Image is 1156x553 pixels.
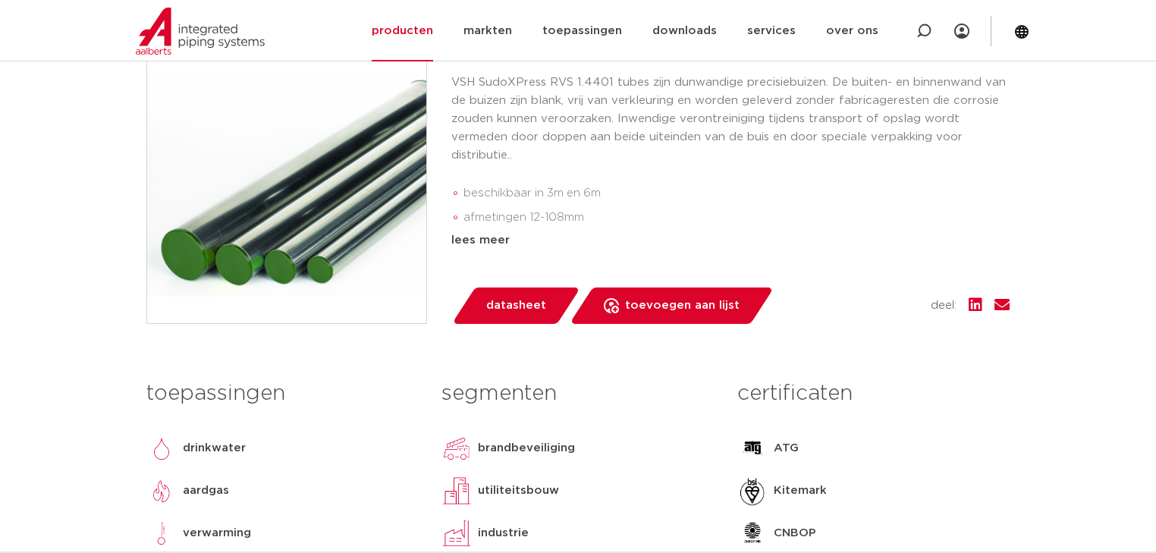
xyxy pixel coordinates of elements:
a: datasheet [451,287,580,324]
img: utiliteitsbouw [441,476,472,506]
p: industrie [478,524,529,542]
p: VSH SudoXPress RVS 1.4401 tubes zijn dunwandige precisiebuizen. De buiten- en binnenwand van de b... [451,74,1010,165]
p: aardgas [183,482,229,500]
p: utiliteitsbouw [478,482,559,500]
p: ATG [774,439,799,457]
img: aardgas [146,476,177,506]
img: ATG [737,433,768,463]
img: brandbeveiliging [441,433,472,463]
span: datasheet [486,294,546,318]
p: CNBOP [774,524,816,542]
h3: toepassingen [146,379,419,409]
img: Kitemark [737,476,768,506]
p: Kitemark [774,482,827,500]
img: drinkwater [146,433,177,463]
p: brandbeveiliging [478,439,575,457]
img: CNBOP [737,518,768,548]
h3: segmenten [441,379,714,409]
div: lees meer [451,231,1010,250]
span: deel: [931,297,957,315]
span: toevoegen aan lijst [625,294,740,318]
li: afmetingen 12-108mm [463,206,1010,230]
li: beschikbaar in 3m en 6m [463,181,1010,206]
img: Product Image for VSH SudoXPress RVS buis 1.4401 (AISI316) 108x2,0 (l = 6m) [147,44,426,323]
img: verwarming [146,518,177,548]
img: industrie [441,518,472,548]
p: verwarming [183,524,251,542]
p: drinkwater [183,439,246,457]
h3: certificaten [737,379,1010,409]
